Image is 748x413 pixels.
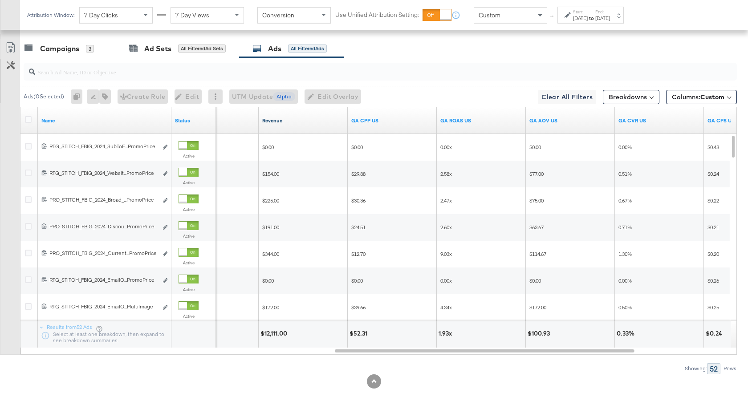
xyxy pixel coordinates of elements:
div: RTG_STITCH_FBIG_2024_Websit...PromoPrice [49,170,158,177]
span: 2.60x [440,224,452,231]
span: $63.67 [529,224,544,231]
span: $172.00 [262,304,279,311]
span: Columns: [672,93,724,101]
div: $52.31 [350,329,370,338]
span: $225.00 [262,197,279,204]
div: [DATE] [573,15,588,22]
span: 2.58x [440,170,452,177]
span: 7 Day Clicks [84,11,118,19]
span: $77.00 [529,170,544,177]
strong: to [588,15,595,21]
div: Ads ( 0 Selected) [24,93,64,101]
span: $154.00 [262,170,279,177]
span: Clear All Filters [541,92,593,103]
span: ↑ [548,15,557,18]
div: Ads [268,44,281,54]
span: 7 Day Views [175,11,209,19]
a: Ad Name. [41,117,168,124]
a: Transaction Revenue - The total sale revenue (excluding shipping and tax) of the transaction [262,117,344,124]
div: 0.33% [617,329,637,338]
div: All Filtered Ad Sets [178,45,226,53]
span: Conversion [262,11,294,19]
span: Custom [700,93,724,101]
a: GA Revenue/Spend [440,117,522,124]
span: $12.70 [351,251,366,257]
span: $0.00 [529,277,541,284]
div: Rows [723,365,737,372]
span: 1.30% [618,251,632,257]
a: GA Transactions/Clicks [618,117,700,124]
span: $39.66 [351,304,366,311]
span: $0.21 [707,224,719,231]
div: Campaigns [40,44,79,54]
div: PRO_STITCH_FBIG_2024_Discou...PromoPrice [49,223,158,230]
label: Start: [573,9,588,15]
label: Active [179,180,199,186]
label: Active [179,313,199,319]
div: 1.93x [439,329,455,338]
span: Custom [479,11,500,19]
div: 3 [86,45,94,53]
div: RTG_STITCH_FBIG_2024_SubToE...PromoPrice [49,143,158,150]
span: 0.00% [618,144,632,150]
label: Active [179,233,199,239]
span: $191.00 [262,224,279,231]
span: 9.03x [440,251,452,257]
span: 0.67% [618,197,632,204]
span: $344.00 [262,251,279,257]
span: $0.00 [351,144,363,150]
span: 0.51% [618,170,632,177]
span: $0.00 [262,144,274,150]
span: $30.36 [351,197,366,204]
span: 0.00x [440,144,452,150]
span: $0.00 [351,277,363,284]
span: 0.00% [618,277,632,284]
span: $0.20 [707,251,719,257]
span: 0.71% [618,224,632,231]
button: Columns:Custom [666,90,737,104]
span: $0.24 [707,170,719,177]
div: Showing: [684,365,707,372]
div: 52 [707,363,720,374]
div: Ad Sets [144,44,171,54]
span: $0.26 [707,277,719,284]
a: Shows the current state of your Ad. [175,117,212,124]
a: Spend/GA Transactions [351,117,433,124]
div: RTG_STITCH_FBIG_2024_EmailO...PromoPrice [49,276,158,283]
label: End: [595,9,610,15]
span: $0.22 [707,197,719,204]
div: [DATE] [595,15,610,22]
span: $114.67 [529,251,546,257]
label: Active [179,153,199,159]
span: $75.00 [529,197,544,204]
div: $0.24 [706,329,725,338]
div: Attribution Window: [27,12,75,18]
span: $0.00 [262,277,274,284]
label: Active [179,287,199,292]
span: 0.50% [618,304,632,311]
button: Clear All Filters [538,90,596,104]
div: $12,111.00 [260,329,290,338]
span: 4.34x [440,304,452,311]
span: $172.00 [529,304,546,311]
div: All Filtered Ads [288,45,327,53]
span: $24.51 [351,224,366,231]
span: $0.48 [707,144,719,150]
input: Search Ad Name, ID or Objective [35,60,672,77]
div: 0 [71,89,87,104]
a: GA Revenue/GA Transactions [529,117,611,124]
span: $0.25 [707,304,719,311]
span: 2.47x [440,197,452,204]
span: 0.00x [440,277,452,284]
button: Breakdowns [603,90,659,104]
label: Active [179,206,199,212]
div: RTG_STITCH_FBIG_2024_EmailO...MultiImage [49,303,158,310]
label: Active [179,260,199,266]
div: $100.93 [528,329,553,338]
span: $29.88 [351,170,366,177]
span: $0.00 [529,144,541,150]
div: PRO_STITCH_FBIG_2024_Broad_...PromoPrice [49,196,158,203]
div: PRO_STITCH_FBIG_2024_Current...PromoPrice [49,250,158,257]
label: Use Unified Attribution Setting: [335,11,419,19]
